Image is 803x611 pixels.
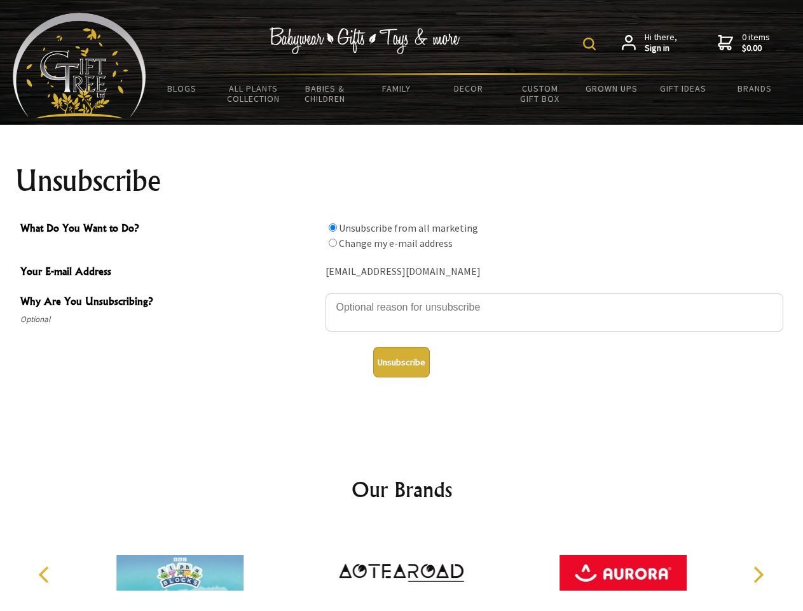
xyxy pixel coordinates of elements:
strong: $0.00 [742,43,770,54]
a: BLOGS [146,75,218,102]
span: Hi there, [645,32,677,54]
a: Family [361,75,433,102]
img: product search [583,38,596,50]
a: Babies & Children [289,75,361,112]
input: What Do You Want to Do? [329,239,337,247]
textarea: Why Are You Unsubscribing? [326,293,783,332]
span: Your E-mail Address [20,263,319,282]
label: Change my e-mail address [339,237,453,249]
a: Custom Gift Box [504,75,576,112]
span: Optional [20,312,319,327]
img: Babyware - Gifts - Toys and more... [13,13,146,118]
a: Grown Ups [575,75,647,102]
a: Brands [719,75,791,102]
h2: Our Brands [25,474,778,505]
img: Babywear - Gifts - Toys & more [270,27,460,54]
div: [EMAIL_ADDRESS][DOMAIN_NAME] [326,262,783,282]
a: Decor [432,75,504,102]
button: Next [744,561,772,589]
a: All Plants Collection [218,75,290,112]
a: 0 items$0.00 [718,32,770,54]
input: What Do You Want to Do? [329,223,337,232]
span: What Do You Want to Do? [20,220,319,239]
button: Unsubscribe [373,347,430,377]
a: Gift Ideas [647,75,719,102]
span: Why Are You Unsubscribing? [20,293,319,312]
label: Unsubscribe from all marketing [339,221,478,234]
h1: Unsubscribe [15,165,788,196]
span: 0 items [742,31,770,54]
a: Hi there,Sign in [622,32,677,54]
strong: Sign in [645,43,677,54]
button: Previous [32,561,60,589]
